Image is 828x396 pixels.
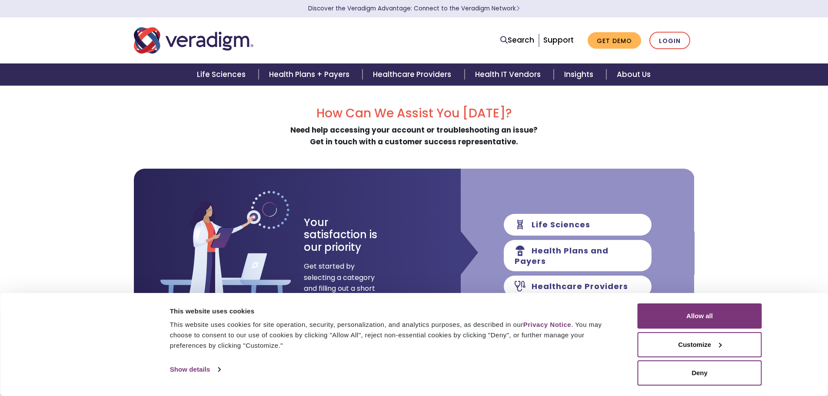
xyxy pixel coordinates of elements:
a: Health Plans + Payers [259,63,362,86]
a: About Us [606,63,661,86]
a: Health IT Vendors [465,63,554,86]
div: This website uses cookies [170,306,618,316]
h3: Your satisfaction is our priority [304,216,393,254]
a: Login [649,32,690,50]
a: Insights [554,63,606,86]
a: Healthcare Providers [362,63,464,86]
img: Veradigm logo [134,26,253,55]
button: Allow all [638,303,762,329]
h2: How Can We Assist You [DATE]? [134,106,695,121]
a: Support [543,35,574,45]
span: Learn More [516,4,520,13]
a: Search [500,34,534,46]
span: Get started by selecting a category and filling out a short form. [304,261,376,305]
a: Privacy Notice [523,321,571,328]
button: Customize [638,332,762,357]
a: Get Demo [588,32,641,49]
strong: Need help accessing your account or troubleshooting an issue? Get in touch with a customer succes... [290,125,538,147]
a: Show details [170,363,220,376]
a: Life Sciences [186,63,259,86]
button: Deny [638,360,762,386]
a: Discover the Veradigm Advantage: Connect to the Veradigm NetworkLearn More [308,4,520,13]
div: This website uses cookies for site operation, security, personalization, and analytics purposes, ... [170,319,618,351]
